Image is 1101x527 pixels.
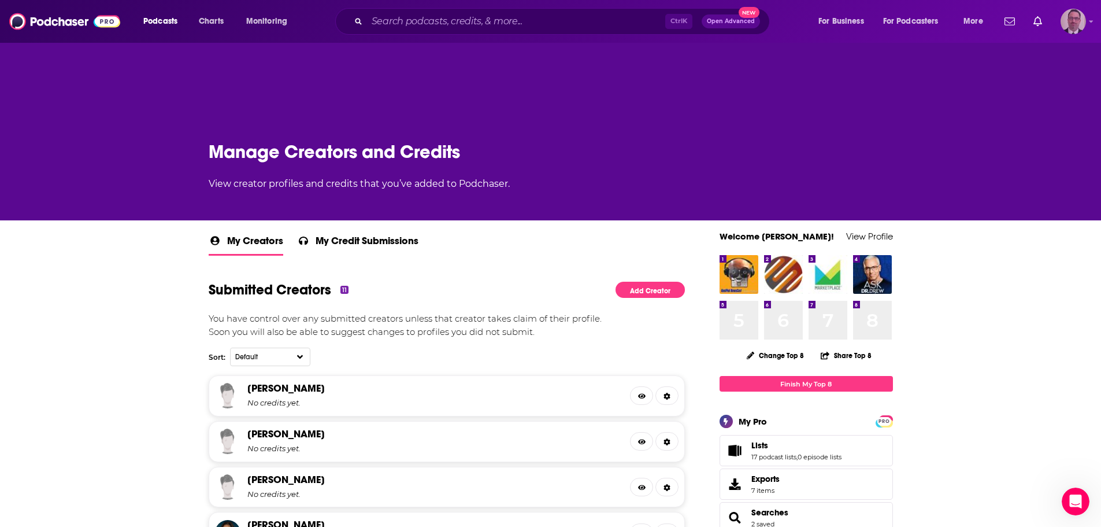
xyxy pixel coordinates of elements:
[955,12,998,31] button: open menu
[8,5,29,27] button: go back
[720,255,758,294] img: Reel Pod News Cast™ with Levon Putney
[665,14,692,29] span: Ctrl K
[9,10,120,32] img: Podchaser - Follow, Share and Rate Podcasts
[135,12,192,31] button: open menu
[751,487,780,495] span: 7 items
[1061,9,1086,34] img: User Profile
[720,435,893,466] span: Lists
[340,286,349,294] div: 11
[720,231,834,242] a: Welcome [PERSON_NAME]!
[798,453,841,461] a: 0 episode lists
[215,383,240,408] img: Christopher Zona
[369,5,390,25] div: Close
[630,478,653,496] a: Open Creator Profile
[616,282,685,298] a: Add Creator
[367,12,665,31] input: Search podcasts, credits, & more...
[818,13,864,30] span: For Business
[209,234,283,256] a: My Creators
[883,13,939,30] span: For Podcasters
[143,13,177,30] span: Podcasts
[876,12,955,31] button: open menu
[1029,12,1047,31] a: Show notifications dropdown
[720,376,893,392] a: Finish My Top 8
[724,510,747,526] a: Searches
[655,386,679,405] a: Manage Creator & Credits
[739,416,767,427] div: My Pro
[740,348,811,363] button: Change Top 8
[724,476,747,492] span: Exports
[751,440,768,451] span: Lists
[209,353,225,362] div: Sort:
[751,474,780,484] span: Exports
[247,473,325,486] a: [PERSON_NAME]
[630,386,653,405] a: Open Creator Profile
[247,428,325,440] a: [PERSON_NAME]
[230,348,310,366] button: Choose Creator sort
[235,353,281,361] span: Default
[215,429,240,454] img: Joshua Bauchner
[739,7,759,18] span: New
[297,234,418,256] a: My Credit Submissions
[877,417,891,425] a: PRO
[209,326,685,339] p: Soon you will also be able to suggest changes to profiles you did not submit.
[810,12,878,31] button: open menu
[1061,9,1086,34] button: Show profile menu
[751,507,788,518] a: Searches
[247,398,301,407] div: No credits yet.
[809,255,847,294] img: Marketplace
[247,382,325,395] a: [PERSON_NAME]
[963,13,983,30] span: More
[707,19,755,24] span: Open Advanced
[347,5,369,27] button: Collapse window
[238,12,302,31] button: open menu
[209,141,893,163] h1: Manage Creators and Credits
[191,12,231,31] a: Charts
[820,344,872,367] button: Share Top 8
[764,255,803,294] img: Rare Earth Exchanges
[877,417,891,426] span: PRO
[209,177,893,191] p: View creator profiles and credits that you’ve added to Podchaser.
[1062,488,1089,515] iframe: Intercom live chat
[209,281,331,298] h3: Submitted Creators
[796,453,798,461] span: ,
[655,432,679,451] a: Manage Creator & Credits
[346,8,781,35] div: Search podcasts, credits, & more...
[751,453,796,461] a: 17 podcast lists
[751,440,841,451] a: Lists
[720,469,893,500] a: Exports
[630,432,653,451] a: Open Creator Profile
[227,234,283,254] span: My Creators
[724,443,747,459] a: Lists
[846,231,893,242] a: View Profile
[215,474,240,500] img: Max MacKenzie
[246,13,287,30] span: Monitoring
[853,255,892,294] img: Ask Dr. Drew
[199,13,224,30] span: Charts
[1061,9,1086,34] span: Logged in as PercPodcast
[702,14,760,28] button: Open AdvancedNew
[655,478,679,496] a: Manage Creator & Credits
[247,489,301,499] div: No credits yet.
[247,444,301,453] div: No credits yet.
[316,234,418,254] span: My Credit Submissions
[209,312,685,326] p: You have control over any submitted creators unless that creator takes claim of their profile.
[1000,12,1020,31] a: Show notifications dropdown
